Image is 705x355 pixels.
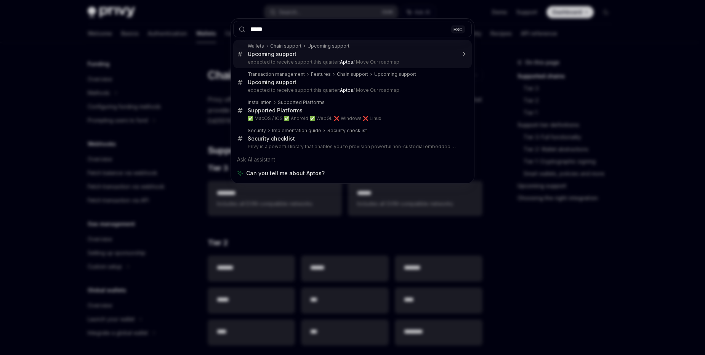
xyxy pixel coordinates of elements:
[248,59,456,65] p: expected to receive support this quarter: / Move Our roadmap
[248,135,295,142] div: Security checklist
[327,128,367,134] div: Security checklist
[337,71,368,77] div: Chain support
[248,87,456,93] p: expected to receive support this quarter: / Move Our roadmap
[278,99,325,106] div: Supported Platforms
[246,170,325,177] span: Can you tell me about Aptos?
[340,59,353,65] b: Aptos
[248,79,296,86] div: Upcoming support
[248,107,303,114] div: Supported Platforms
[248,128,266,134] div: Security
[233,153,472,166] div: Ask AI assistant
[248,144,456,150] p: Privy is a powerful library that enables you to provision powerful non-custodial embedded wallets in
[308,43,349,49] div: Upcoming support
[248,43,264,49] div: Wallets
[248,115,456,122] p: ✅ MacOS / iOS ✅ Android ✅ WebGL ❌ Windows ❌ Linux
[248,51,296,58] div: Upcoming support
[248,71,305,77] div: Transaction management
[311,71,331,77] div: Features
[248,99,272,106] div: Installation
[272,128,321,134] div: Implementation guide
[270,43,301,49] div: Chain support
[374,71,416,77] div: Upcoming support
[340,87,353,93] b: Aptos
[451,25,465,33] div: ESC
